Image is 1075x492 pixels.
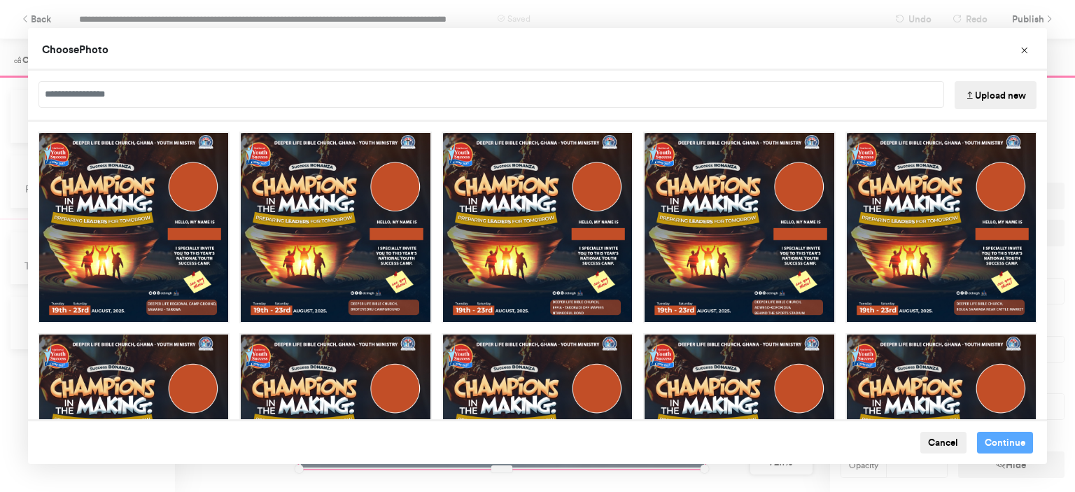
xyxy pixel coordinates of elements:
div: Choose Image [28,28,1047,464]
iframe: Drift Widget Chat Controller [1005,422,1058,475]
button: Upload new [955,81,1037,109]
button: Cancel [920,432,967,454]
button: Continue [977,432,1034,454]
span: Choose Photo [42,43,108,56]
